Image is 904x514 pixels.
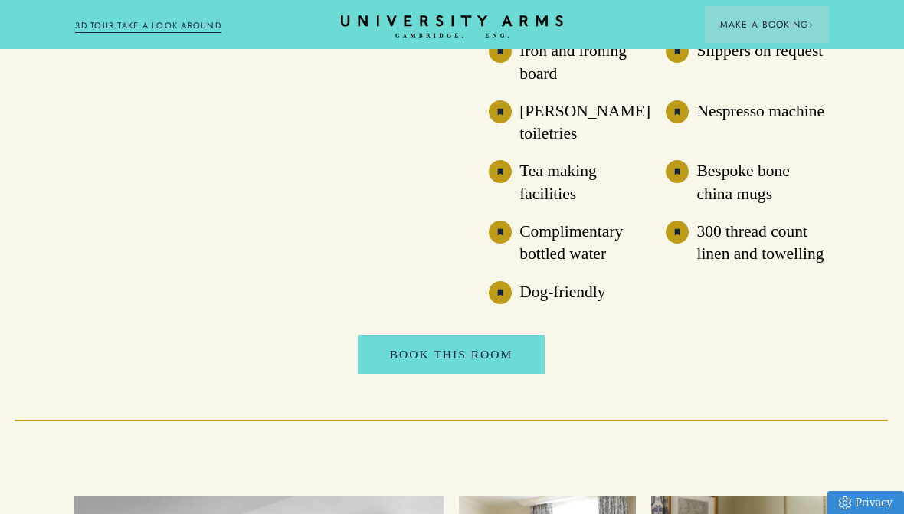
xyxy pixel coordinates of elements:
img: Privacy [839,496,851,509]
img: image-eb744e7ff81d60750c3343e6174bc627331de060-40x40-svg [489,221,512,244]
img: image-e94e5ce88bee53a709c97330e55750c953861461-40x40-svg [489,40,512,63]
span: Make a Booking [720,18,814,31]
img: image-e94e5ce88bee53a709c97330e55750c953861461-40x40-svg [489,281,512,304]
img: image-eb744e7ff81d60750c3343e6174bc627331de060-40x40-svg [666,100,689,123]
img: image-eb744e7ff81d60750c3343e6174bc627331de060-40x40-svg [489,160,512,183]
h3: Complimentary bottled water [519,221,650,266]
h3: Tea making facilities [519,160,650,205]
a: Privacy [827,491,904,514]
img: image-e94e5ce88bee53a709c97330e55750c953861461-40x40-svg [666,160,689,183]
h3: Dog-friendly [519,281,605,303]
img: image-e94e5ce88bee53a709c97330e55750c953861461-40x40-svg [666,221,689,244]
h3: Nespresso machine [696,100,824,123]
a: 3D TOUR:TAKE A LOOK AROUND [75,19,221,33]
img: Arrow icon [808,22,814,28]
img: image-eb744e7ff81d60750c3343e6174bc627331de060-40x40-svg [489,100,512,123]
h3: Iron and ironing board [519,40,650,85]
h3: Slippers on request [696,40,823,62]
h3: [PERSON_NAME] toiletries [519,100,650,146]
h3: 300 thread count linen and towelling [696,221,827,266]
a: Home [341,15,563,39]
img: image-eb744e7ff81d60750c3343e6174bc627331de060-40x40-svg [666,40,689,63]
h3: Bespoke bone china mugs [696,160,827,205]
a: Book This Room [358,335,545,374]
button: Make a BookingArrow icon [705,6,829,43]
